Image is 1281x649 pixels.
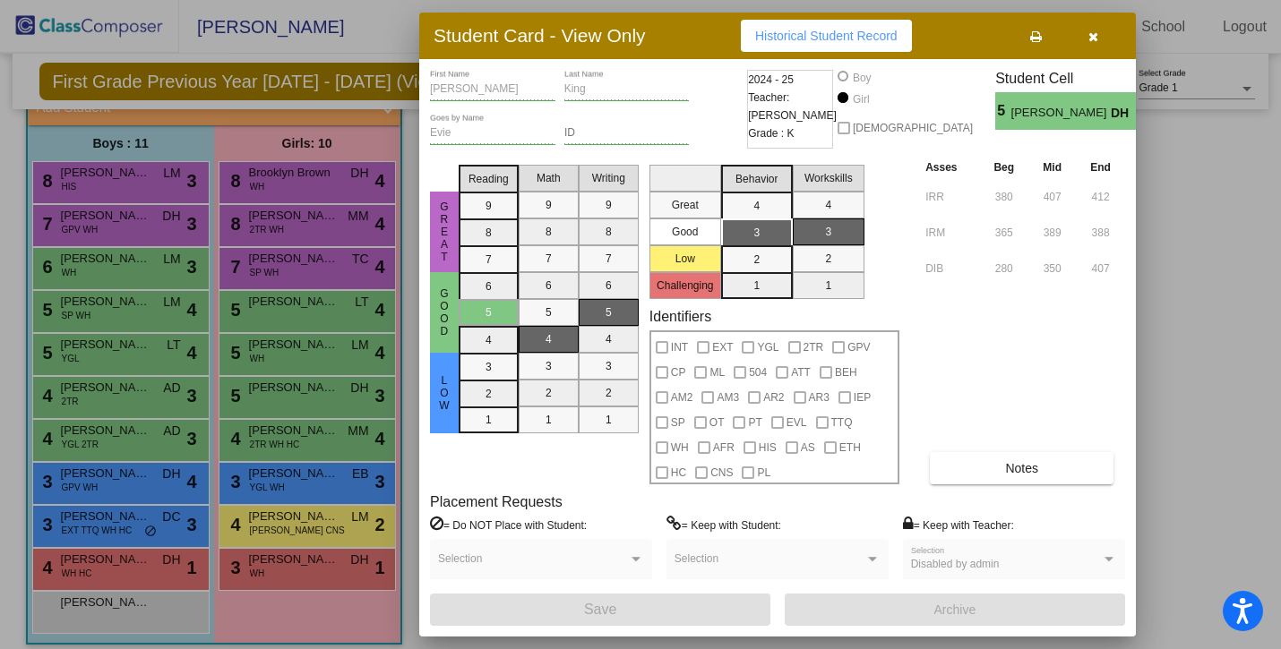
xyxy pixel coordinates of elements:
span: [PERSON_NAME] [1011,104,1111,123]
label: = Keep with Teacher: [903,516,1014,534]
span: BEH [835,362,857,383]
span: 504 [749,362,767,383]
span: AR3 [809,387,830,408]
span: 2TR [804,337,824,358]
span: OT [709,412,725,433]
span: GPV [847,337,870,358]
label: Identifiers [649,308,711,325]
span: INT [671,337,688,358]
h3: Student Cell [995,70,1151,87]
h3: Student Card - View Only [434,24,646,47]
button: Historical Student Record [741,20,912,52]
span: 2024 - 25 [748,71,794,89]
div: Boy [852,70,872,86]
span: Low [436,374,452,412]
span: AFR [713,437,735,458]
input: assessment [925,255,975,282]
span: PL [757,462,770,483]
span: Archive [934,602,976,617]
button: Archive [785,593,1125,626]
input: assessment [925,219,975,246]
button: Notes [930,452,1113,484]
span: Save [584,602,616,617]
input: assessment [925,184,975,210]
button: Save [430,593,770,626]
span: CP [671,362,686,383]
span: HIS [759,437,777,458]
span: AM3 [717,387,739,408]
th: Mid [1028,158,1076,177]
span: CNS [710,462,733,483]
span: ATT [791,362,811,383]
span: EVL [787,412,807,433]
th: End [1076,158,1125,177]
span: WH [671,437,689,458]
span: [DEMOGRAPHIC_DATA] [853,117,973,139]
span: DH [1111,104,1136,123]
label: = Do NOT Place with Student: [430,516,587,534]
label: Placement Requests [430,493,563,510]
span: AS [801,437,815,458]
span: AR2 [763,387,784,408]
span: HC [671,462,686,483]
span: 5 [995,100,1010,122]
span: Good [436,287,452,337]
span: YGL [757,337,778,358]
span: AM2 [671,387,693,408]
span: Teacher: [PERSON_NAME] [748,89,837,124]
span: IEP [854,387,871,408]
span: SP [671,412,685,433]
th: Beg [979,158,1028,177]
th: Asses [921,158,979,177]
div: Girl [852,91,870,107]
label: = Keep with Student: [666,516,781,534]
span: TTQ [831,412,853,433]
span: EXT [712,337,733,358]
span: Disabled by admin [911,558,1000,570]
span: ETH [839,437,861,458]
span: PT [748,412,761,433]
span: Historical Student Record [755,29,898,43]
span: Notes [1005,461,1038,475]
span: Great [436,201,452,263]
span: Grade : K [748,124,794,142]
span: ML [709,362,725,383]
input: goes by name [430,127,555,140]
span: 3 [1136,100,1151,122]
